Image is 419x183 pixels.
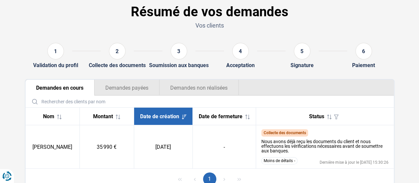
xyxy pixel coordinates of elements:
div: 1 [47,43,64,59]
div: Acceptation [226,62,255,68]
td: [PERSON_NAME] [26,125,80,169]
div: Paiement [352,62,375,68]
div: Validation du profil [33,62,78,68]
div: 5 [294,43,310,59]
td: - [192,125,256,169]
div: 6 [355,43,372,59]
span: Status [309,113,324,120]
span: Nom [43,113,54,120]
div: Dernière mise à jour le [DATE] 15:30:26 [320,160,389,164]
button: Demandes en cours [26,80,94,96]
span: Montant [93,113,113,120]
div: 3 [171,43,187,59]
div: Nous avons déjà reçu les documents du client et nous effectuons les vérifications nécessaires ava... [261,139,389,153]
input: Rechercher des clients par nom [28,96,391,107]
button: Demandes non réalisées [159,80,239,96]
div: Collecte des documents [89,62,146,68]
button: Moins de détails [261,157,297,164]
div: 2 [109,43,126,59]
div: Soumission aux banques [149,62,209,68]
div: 4 [232,43,249,59]
button: Demandes payées [94,80,159,96]
div: Signature [290,62,314,68]
td: [DATE] [134,125,192,169]
span: Date de fermeture [199,113,242,120]
td: 35 990 € [79,125,134,169]
p: Vos clients [25,21,394,30]
span: Collecte des documents [263,131,306,135]
span: Date de création [140,113,179,120]
h1: Résumé de vos demandes [25,4,394,20]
